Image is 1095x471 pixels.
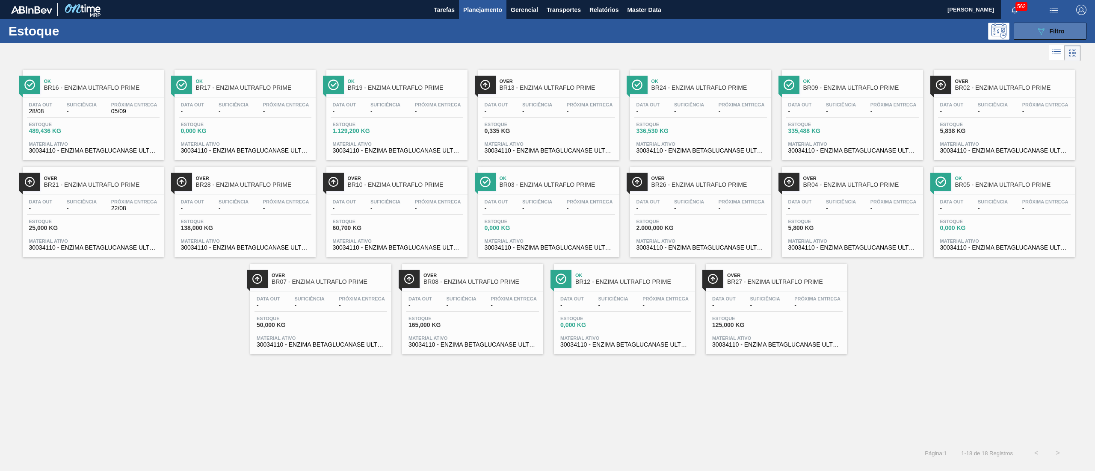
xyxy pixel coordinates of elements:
span: - [219,108,249,115]
span: - [446,302,476,309]
span: - [642,302,689,309]
span: 30034110 - ENZIMA BETAGLUCANASE ULTRAFLO PRIME [485,147,613,154]
span: Data out [788,199,812,204]
span: BR16 - ENZIMA ULTRAFLO PRIME [44,85,160,91]
span: Material ativo [408,336,537,341]
span: BR27 - ENZIMA ULTRAFLO PRIME [727,279,843,285]
span: - [794,302,840,309]
span: Tarefas [434,5,455,15]
span: Suficiência [522,102,552,107]
span: - [219,205,249,212]
img: Logout [1076,5,1086,15]
span: Over [272,273,387,278]
span: - [870,108,917,115]
span: Suficiência [598,296,628,301]
span: Suficiência [294,296,324,301]
span: Estoque [333,219,393,224]
span: - [370,108,400,115]
span: - [339,302,385,309]
img: Ícone [784,177,794,187]
span: Over [803,176,919,181]
button: > [1047,442,1068,464]
span: Filtro [1050,28,1065,35]
span: 05/09 [111,108,157,115]
img: userActions [1049,5,1059,15]
span: 30034110 - ENZIMA BETAGLUCANASE ULTRAFLO PRIME [636,147,765,154]
span: - [181,205,204,212]
span: - [940,108,964,115]
span: Ok [500,176,615,181]
span: Data out [636,102,660,107]
span: Gerencial [511,5,538,15]
span: 0,000 KG [181,128,241,134]
span: Suficiência [826,102,856,107]
span: Over [955,79,1071,84]
span: - [636,108,660,115]
a: ÍconeOkBR09 - ENZIMA ULTRAFLO PRIMEData out-Suficiência-Próxima Entrega-Estoque335,488 KGMaterial... [775,63,927,160]
span: Suficiência [219,102,249,107]
span: Próxima Entrega [415,102,461,107]
span: - [522,205,552,212]
span: Over [651,176,767,181]
span: Estoque [29,219,89,224]
span: BR09 - ENZIMA ULTRAFLO PRIME [803,85,919,91]
span: - [294,302,324,309]
span: Suficiência [826,199,856,204]
span: Suficiência [978,199,1008,204]
span: 30034110 - ENZIMA BETAGLUCANASE ULTRAFLO PRIME [788,244,917,251]
span: Material ativo [485,141,613,147]
span: - [826,108,856,115]
div: Pogramando: nenhum usuário selecionado [988,23,1009,40]
span: 30034110 - ENZIMA BETAGLUCANASE ULTRAFLO PRIME [636,244,765,251]
span: Material ativo [788,141,917,147]
span: Estoque [333,122,393,127]
span: - [408,302,432,309]
span: Master Data [627,5,661,15]
span: - [719,205,765,212]
span: - [370,205,400,212]
span: 1 - 18 de 18 Registros [960,450,1013,456]
span: Data out [181,102,204,107]
span: BR10 - ENZIMA ULTRAFLO PRIME [348,182,463,188]
span: Estoque [181,122,241,127]
span: 30034110 - ENZIMA BETAGLUCANASE ULTRAFLO PRIME [333,244,461,251]
span: Data out [333,199,356,204]
span: 562 [1015,2,1027,11]
span: 30034110 - ENZIMA BETAGLUCANASE ULTRAFLO PRIME [560,341,689,348]
span: BR02 - ENZIMA ULTRAFLO PRIME [955,85,1071,91]
a: ÍconeOverBR27 - ENZIMA ULTRAFLO PRIMEData out-Suficiência-Próxima Entrega-Estoque125,000 KGMateri... [699,257,851,354]
span: Próxima Entrega [263,102,309,107]
span: - [978,108,1008,115]
span: 0,000 KG [560,322,620,328]
span: Próxima Entrega [870,102,917,107]
span: 335,488 KG [788,128,848,134]
span: BR08 - ENZIMA ULTRAFLO PRIME [423,279,539,285]
span: BR05 - ENZIMA ULTRAFLO PRIME [955,182,1071,188]
span: Próxima Entrega [870,199,917,204]
span: Material ativo [940,238,1068,244]
img: Ícone [252,274,263,284]
span: - [29,205,53,212]
span: BR03 - ENZIMA ULTRAFLO PRIME [500,182,615,188]
span: Data out [29,102,53,107]
span: Data out [485,199,508,204]
a: ÍconeOverBR04 - ENZIMA ULTRAFLO PRIMEData out-Suficiência-Próxima Entrega-Estoque5,800 KGMaterial... [775,160,927,257]
span: Material ativo [788,238,917,244]
a: ÍconeOverBR28 - ENZIMA ULTRAFLO PRIMEData out-Suficiência-Próxima Entrega-Estoque138,000 KGMateri... [168,160,320,257]
span: Material ativo [636,141,765,147]
a: ÍconeOkBR17 - ENZIMA ULTRAFLO PRIMEData out-Suficiência-Próxima Entrega-Estoque0,000 KGMaterial a... [168,63,320,160]
span: 1.129,200 KG [333,128,393,134]
span: - [674,108,704,115]
span: - [598,302,628,309]
span: - [712,302,736,309]
button: Notificações [1001,4,1028,16]
img: Ícone [480,177,491,187]
span: - [1022,108,1068,115]
span: Estoque [940,122,1000,127]
span: Estoque [940,219,1000,224]
span: - [674,205,704,212]
img: Ícone [328,177,339,187]
span: Próxima Entrega [111,102,157,107]
img: TNhmsLtSVTkK8tSr43FrP2fwEKptu5GPRR3wAAAABJRU5ErkJggg== [11,6,52,14]
a: ÍconeOkBR24 - ENZIMA ULTRAFLO PRIMEData out-Suficiência-Próxima Entrega-Estoque336,530 KGMaterial... [624,63,775,160]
